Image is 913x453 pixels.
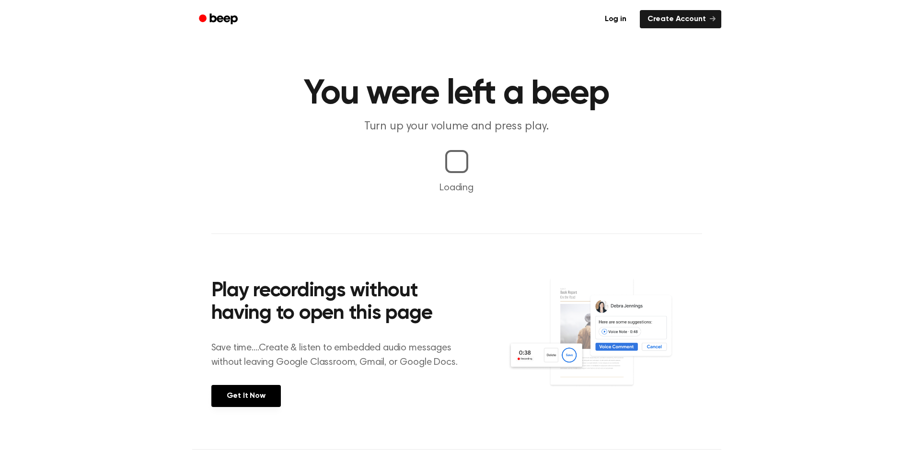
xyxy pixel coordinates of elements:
p: Loading [12,181,901,195]
img: Voice Comments on Docs and Recording Widget [508,277,702,406]
h2: Play recordings without having to open this page [211,280,470,325]
p: Turn up your volume and press play. [273,119,641,135]
a: Get It Now [211,385,281,407]
a: Create Account [640,10,721,28]
a: Log in [597,10,634,28]
p: Save time....Create & listen to embedded audio messages without leaving Google Classroom, Gmail, ... [211,341,470,370]
h1: You were left a beep [211,77,702,111]
a: Beep [192,10,246,29]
